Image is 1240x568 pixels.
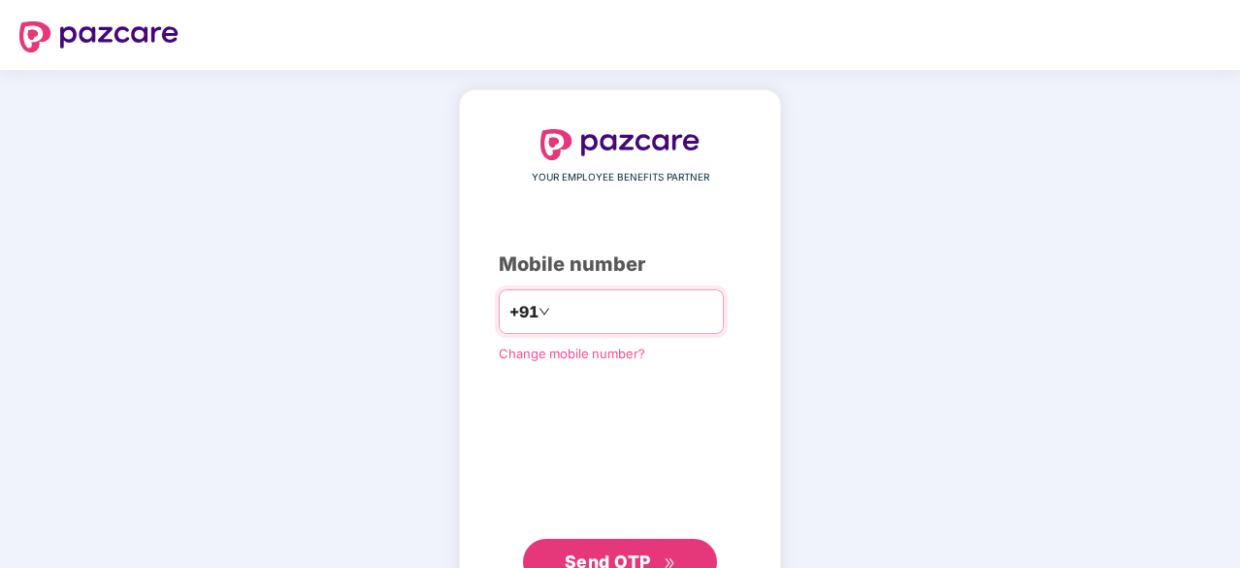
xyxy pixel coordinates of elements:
span: +91 [509,300,538,324]
span: YOUR EMPLOYEE BENEFITS PARTNER [532,170,709,185]
div: Mobile number [499,250,741,280]
span: down [538,306,550,317]
a: Change mobile number? [499,346,645,361]
img: logo [19,21,179,52]
img: logo [540,129,700,160]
